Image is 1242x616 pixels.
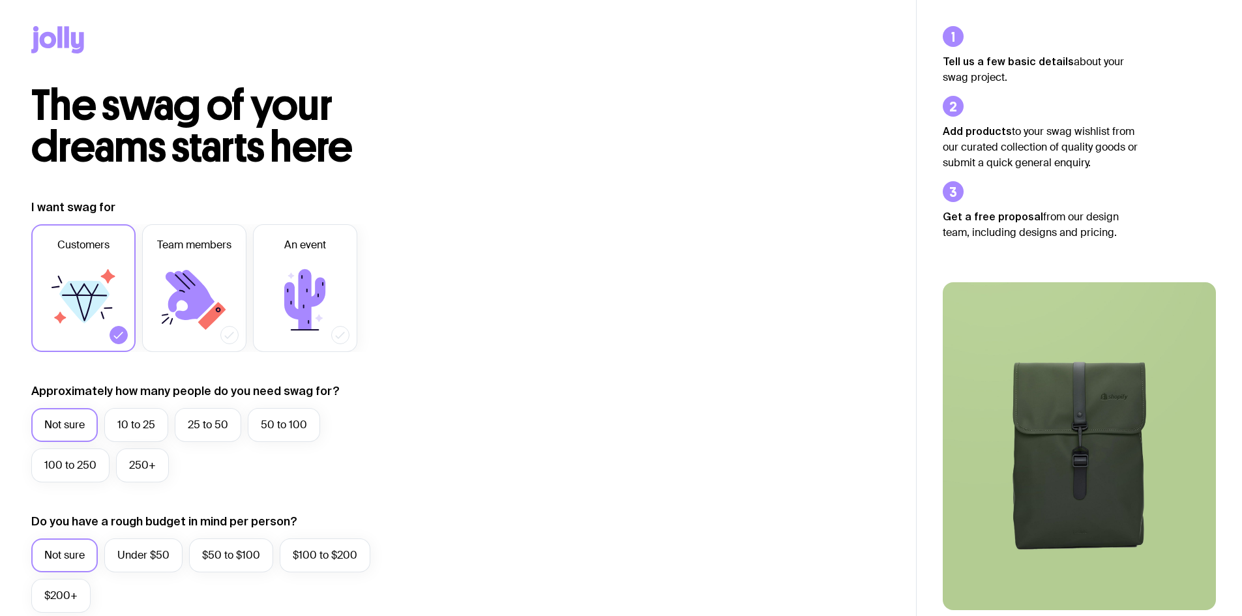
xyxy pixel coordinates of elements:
strong: Add products [943,125,1012,137]
label: Not sure [31,538,98,572]
label: $50 to $100 [189,538,273,572]
label: 25 to 50 [175,408,241,442]
label: Under $50 [104,538,183,572]
label: 10 to 25 [104,408,168,442]
p: about your swag project. [943,53,1138,85]
label: $100 to $200 [280,538,370,572]
label: Not sure [31,408,98,442]
span: The swag of your dreams starts here [31,80,353,173]
label: 50 to 100 [248,408,320,442]
span: Team members [157,237,231,253]
label: $200+ [31,579,91,613]
label: Approximately how many people do you need swag for? [31,383,340,399]
label: 100 to 250 [31,448,110,482]
strong: Tell us a few basic details [943,55,1074,67]
p: to your swag wishlist from our curated collection of quality goods or submit a quick general enqu... [943,123,1138,171]
span: An event [284,237,326,253]
p: from our design team, including designs and pricing. [943,209,1138,241]
label: Do you have a rough budget in mind per person? [31,514,297,529]
span: Customers [57,237,110,253]
strong: Get a free proposal [943,211,1043,222]
label: 250+ [116,448,169,482]
label: I want swag for [31,199,115,215]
